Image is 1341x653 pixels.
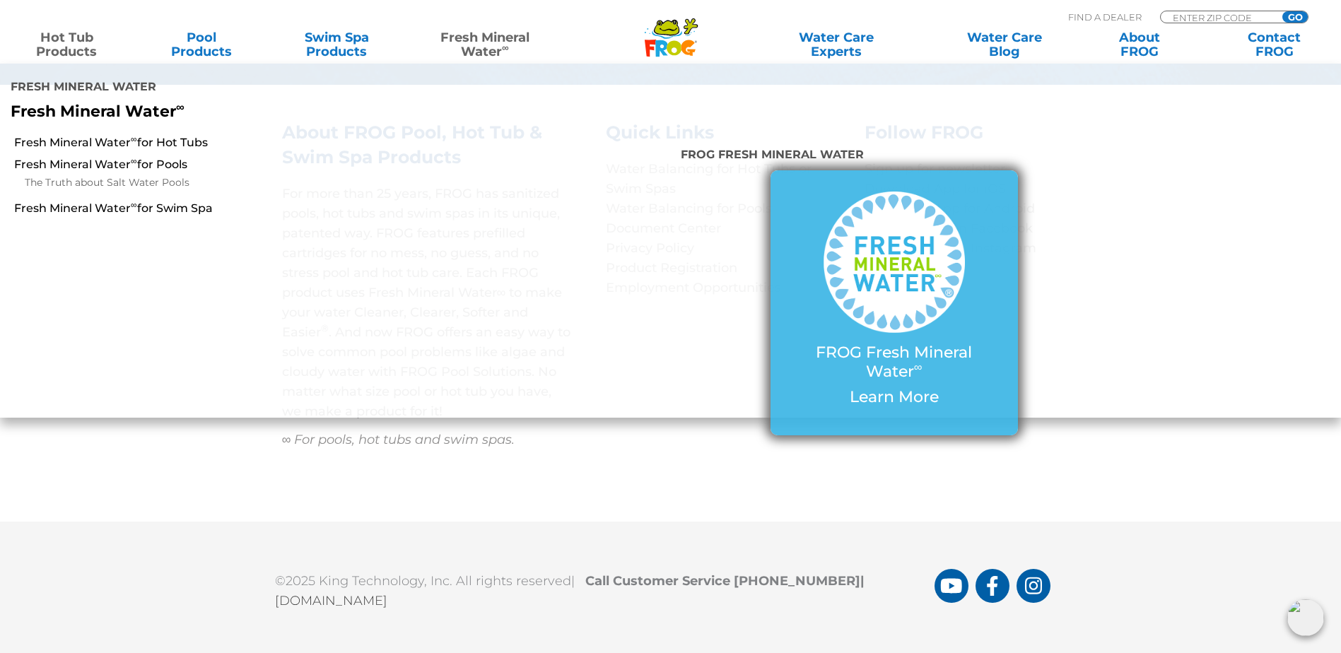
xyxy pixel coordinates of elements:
a: [DOMAIN_NAME] [275,593,387,608]
h4: Fresh Mineral Water [11,74,548,102]
sup: ∞ [914,360,923,374]
input: Zip Code Form [1171,11,1267,23]
a: AboutFROG [1087,30,1192,59]
span: | [860,573,865,589]
a: Water CareExperts [751,30,922,59]
sup: ∞ [131,199,137,210]
p: FROG Fresh Mineral Water [799,343,990,381]
sup: ∞ [131,134,137,144]
img: openIcon [1287,599,1324,636]
a: Fresh Mineral Water∞for Hot Tubs [14,135,447,151]
a: Water CareBlog [951,30,1057,59]
p: Learn More [799,388,990,406]
a: FROG Products Instagram Page [1017,569,1050,603]
p: Fresh Mineral Water [11,102,548,121]
p: Find A Dealer [1068,11,1142,23]
a: Hot TubProducts [14,30,119,59]
em: ∞ For pools, hot tubs and swim spas. [282,432,515,447]
a: ContactFROG [1222,30,1327,59]
a: Swim SpaProducts [284,30,390,59]
a: FROG Products You Tube Page [935,569,968,603]
a: FROG Fresh Mineral Water∞ Learn More [799,192,990,413]
sup: ∞ [131,155,137,166]
span: | [571,573,575,589]
p: ©2025 King Technology, Inc. All rights reserved [275,564,935,611]
b: Call Customer Service [PHONE_NUMBER] [585,573,872,589]
input: GO [1282,11,1308,23]
a: PoolProducts [149,30,254,59]
sup: ∞ [176,100,185,114]
a: The Truth about Salt Water Pools [25,175,447,192]
a: Fresh Mineral Water∞for Pools [14,157,447,172]
sup: ∞ [502,42,509,53]
a: Fresh Mineral Water∞for Swim Spa [14,201,447,216]
a: FROG Products Facebook Page [976,569,1009,603]
a: Fresh MineralWater∞ [419,30,551,59]
h4: FROG Fresh Mineral Water [681,142,1106,170]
